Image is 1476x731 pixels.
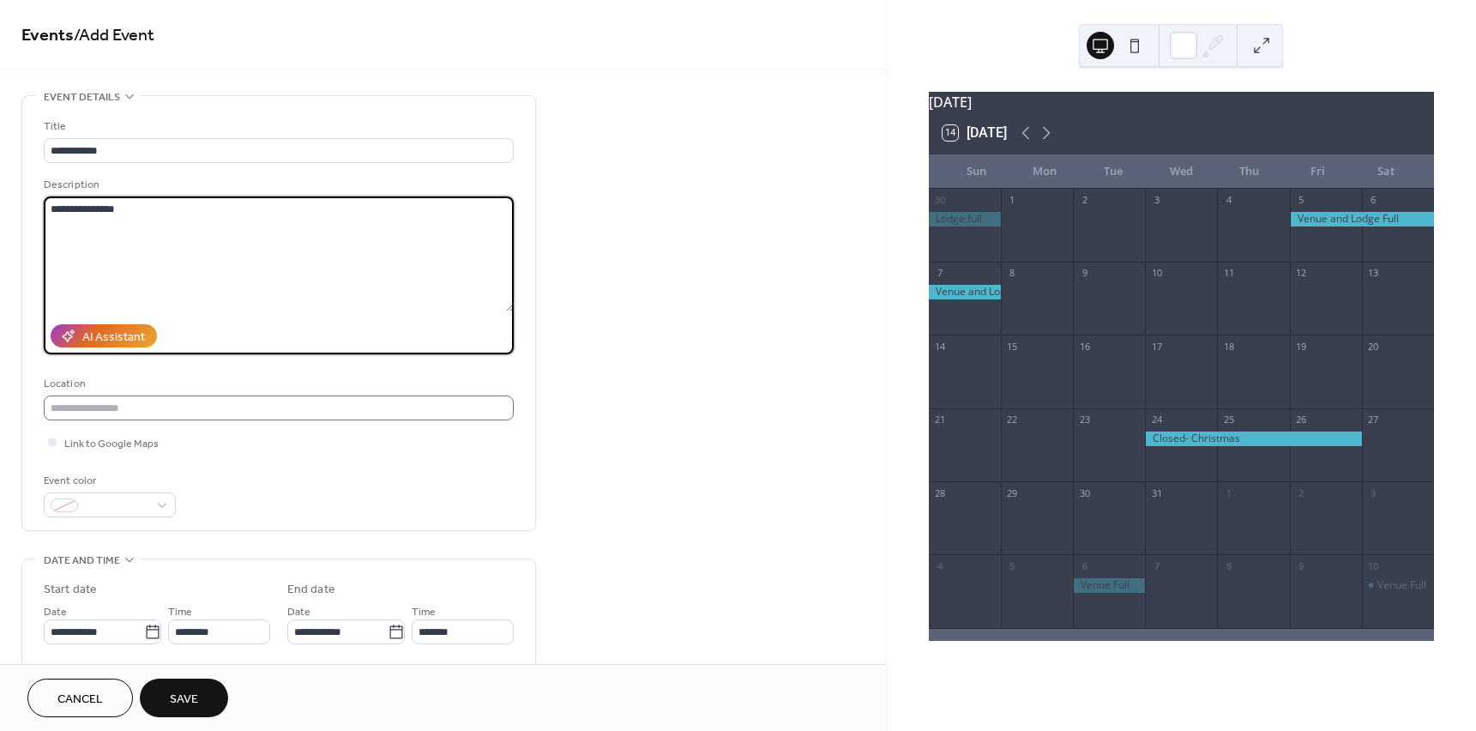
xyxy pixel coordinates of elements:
div: Venue and Lodge Full [1290,212,1434,227]
span: Time [412,603,436,621]
div: End date [287,581,335,599]
div: 26 [1295,414,1308,426]
div: 15 [1006,340,1019,353]
div: 18 [1222,340,1235,353]
div: 12 [1295,267,1308,280]
div: Location [44,375,510,393]
div: 28 [934,486,947,499]
div: 20 [1367,340,1380,353]
div: Sat [1352,154,1420,189]
span: Cancel [57,691,103,709]
div: 4 [934,559,947,572]
div: 3 [1367,486,1380,499]
div: 2 [1078,194,1091,207]
div: Venue and Lodge Full [929,285,1001,299]
div: 2 [1295,486,1308,499]
div: 7 [934,267,947,280]
div: 21 [934,414,947,426]
div: Thu [1215,154,1284,189]
div: 1 [1222,486,1235,499]
div: 6 [1078,559,1091,572]
span: / Add Event [74,19,154,52]
div: 9 [1078,267,1091,280]
div: Venue Full [1362,578,1434,593]
div: Closed- Christmas [1145,432,1362,446]
button: 14[DATE] [937,121,1013,145]
div: 1 [1006,194,1019,207]
div: Start date [44,581,97,599]
div: 22 [1006,414,1019,426]
div: 10 [1150,267,1163,280]
div: AI Assistant [82,329,145,347]
div: 7 [1150,559,1163,572]
div: 14 [934,340,947,353]
button: Save [140,679,228,717]
div: 30 [1078,486,1091,499]
div: Lodge full [929,212,1001,227]
div: 10 [1367,559,1380,572]
div: Tue [1079,154,1148,189]
span: Save [170,691,198,709]
span: Event details [44,88,120,106]
div: 8 [1006,267,1019,280]
div: Venue Full [1377,578,1426,593]
div: Description [44,176,510,194]
div: 31 [1150,486,1163,499]
div: 25 [1222,414,1235,426]
div: Fri [1284,154,1352,189]
div: 6 [1367,194,1380,207]
div: 29 [1006,486,1019,499]
div: Venue Full [1073,578,1145,593]
div: Mon [1010,154,1079,189]
div: 3 [1150,194,1163,207]
div: 11 [1222,267,1235,280]
div: 27 [1367,414,1380,426]
div: Sun [943,154,1011,189]
div: 4 [1222,194,1235,207]
span: Time [168,603,192,621]
div: 24 [1150,414,1163,426]
div: 5 [1295,194,1308,207]
a: Events [21,19,74,52]
div: 30 [934,194,947,207]
div: 8 [1222,559,1235,572]
div: 19 [1295,340,1308,353]
div: 5 [1006,559,1019,572]
span: Date [44,603,67,621]
div: Event color [44,472,172,490]
div: 17 [1150,340,1163,353]
span: Link to Google Maps [64,435,159,453]
button: Cancel [27,679,133,717]
div: [DATE] [929,92,1434,112]
div: 16 [1078,340,1091,353]
div: 23 [1078,414,1091,426]
button: AI Assistant [51,324,157,347]
div: 13 [1367,267,1380,280]
span: Date [287,603,310,621]
div: 9 [1295,559,1308,572]
div: Wed [1147,154,1215,189]
span: Date and time [44,552,120,570]
div: Title [44,118,510,136]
